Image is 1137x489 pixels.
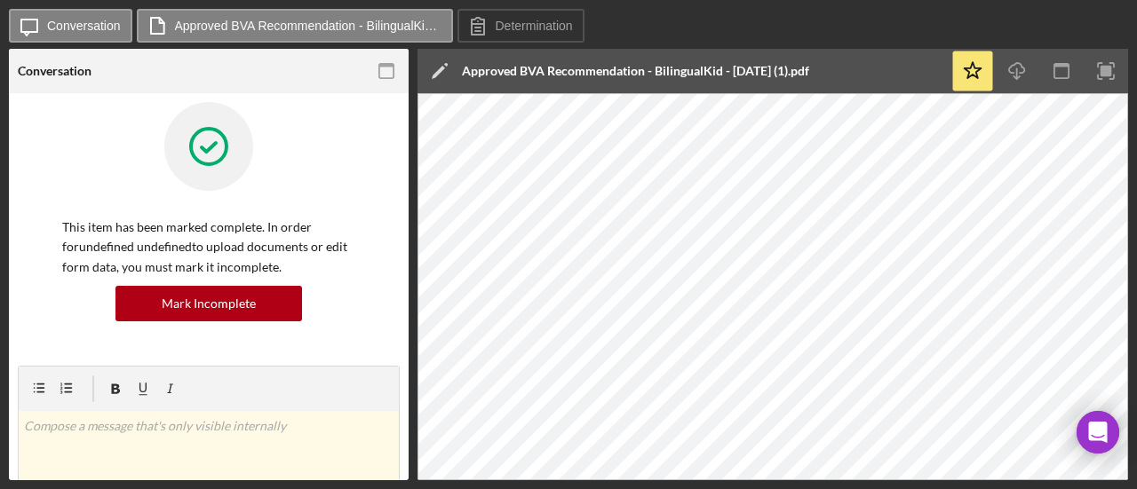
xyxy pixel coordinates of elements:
[496,19,573,33] label: Determination
[162,286,256,321] div: Mark Incomplete
[137,9,453,43] button: Approved BVA Recommendation - BilingualKid - [DATE] (1).pdf
[18,64,91,78] div: Conversation
[457,9,584,43] button: Determination
[62,217,355,277] p: This item has been marked complete. In order for undefined undefined to upload documents or edit ...
[9,9,132,43] button: Conversation
[175,19,441,33] label: Approved BVA Recommendation - BilingualKid - [DATE] (1).pdf
[115,286,302,321] button: Mark Incomplete
[462,64,809,78] div: Approved BVA Recommendation - BilingualKid - [DATE] (1).pdf
[47,19,121,33] label: Conversation
[1077,411,1119,454] div: Open Intercom Messenger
